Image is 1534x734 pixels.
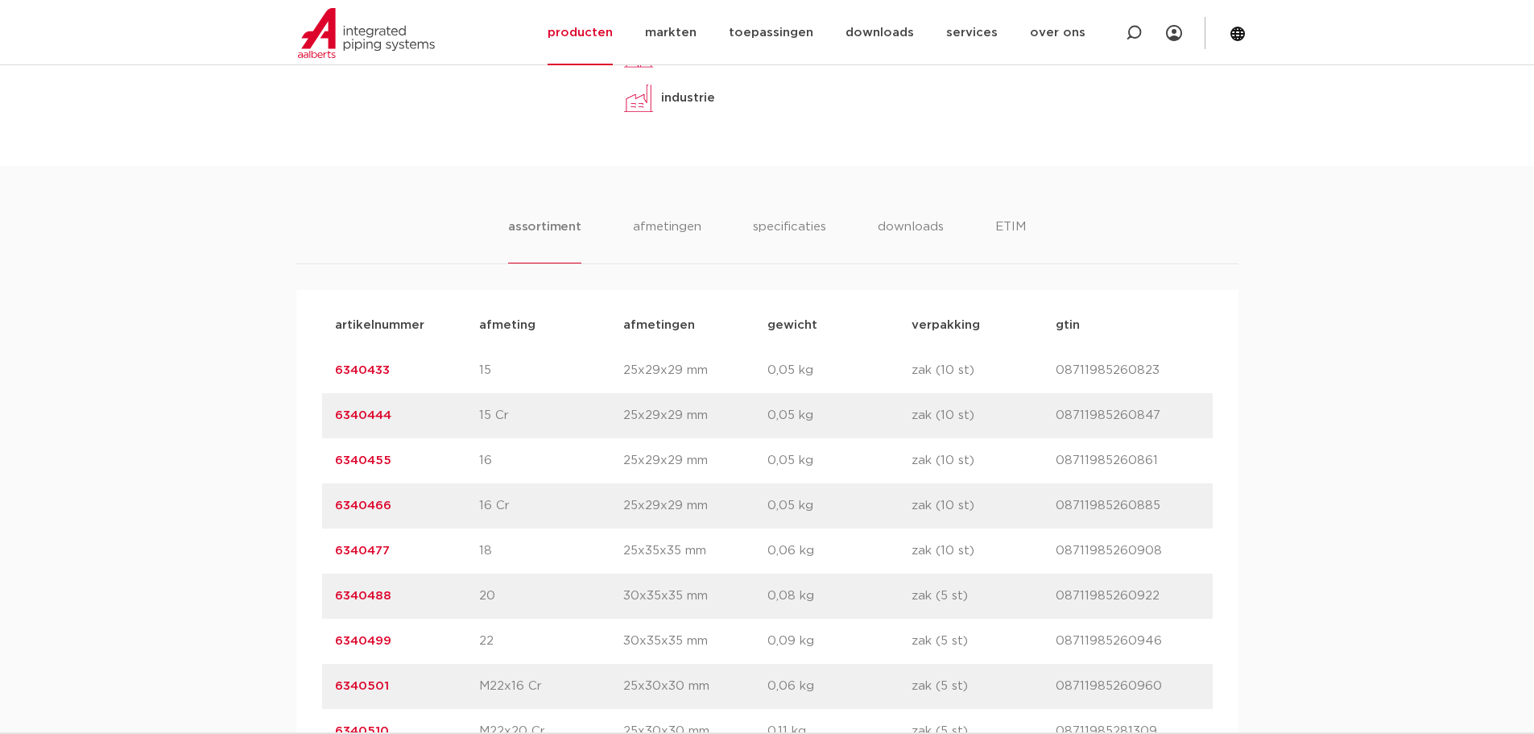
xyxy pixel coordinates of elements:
li: ETIM [995,218,1026,263]
p: 0,05 kg [767,406,912,425]
a: 6340477 [335,545,390,557]
p: 08711985260823 [1056,361,1200,380]
a: 6340433 [335,364,390,376]
p: 30x35x35 mm [623,587,767,606]
p: 0,05 kg [767,361,912,380]
a: 6340488 [335,590,391,602]
p: 25x30x30 mm [623,677,767,696]
p: 08711985260922 [1056,587,1200,606]
li: downloads [878,218,944,263]
p: industrie [661,89,715,108]
p: zak (10 st) [912,406,1056,425]
p: 0,08 kg [767,587,912,606]
p: zak (10 st) [912,361,1056,380]
p: 16 [479,451,623,471]
p: 08711985260908 [1056,541,1200,561]
p: 0,05 kg [767,451,912,471]
p: 18 [479,541,623,561]
p: 25x29x29 mm [623,361,767,380]
li: assortiment [508,218,581,263]
p: zak (5 st) [912,632,1056,651]
p: 08711985260861 [1056,451,1200,471]
p: gewicht [767,316,912,335]
a: 6340499 [335,635,391,647]
p: gtin [1056,316,1200,335]
p: 25x35x35 mm [623,541,767,561]
p: 25x29x29 mm [623,451,767,471]
p: verpakking [912,316,1056,335]
a: 6340455 [335,454,391,467]
p: 15 [479,361,623,380]
a: 6340444 [335,409,391,421]
p: 16 Cr [479,496,623,516]
p: zak (5 st) [912,587,1056,606]
p: 08711985260960 [1056,677,1200,696]
li: specificaties [753,218,826,263]
p: M22x16 Cr [479,677,623,696]
p: 0,06 kg [767,541,912,561]
p: 30x35x35 mm [623,632,767,651]
p: afmetingen [623,316,767,335]
p: zak (10 st) [912,541,1056,561]
p: 0,05 kg [767,496,912,516]
p: 08711985260847 [1056,406,1200,425]
p: zak (10 st) [912,451,1056,471]
p: 0,06 kg [767,677,912,696]
p: afmeting [479,316,623,335]
a: 6340466 [335,500,391,512]
p: zak (5 st) [912,677,1056,696]
p: 22 [479,632,623,651]
p: 08711985260946 [1056,632,1200,651]
a: 6340501 [335,680,389,692]
p: 15 Cr [479,406,623,425]
p: 25x29x29 mm [623,496,767,516]
p: 25x29x29 mm [623,406,767,425]
p: 08711985260885 [1056,496,1200,516]
p: zak (10 st) [912,496,1056,516]
img: industrie [622,82,655,114]
p: 20 [479,587,623,606]
p: 0,09 kg [767,632,912,651]
p: artikelnummer [335,316,479,335]
li: afmetingen [633,218,701,263]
